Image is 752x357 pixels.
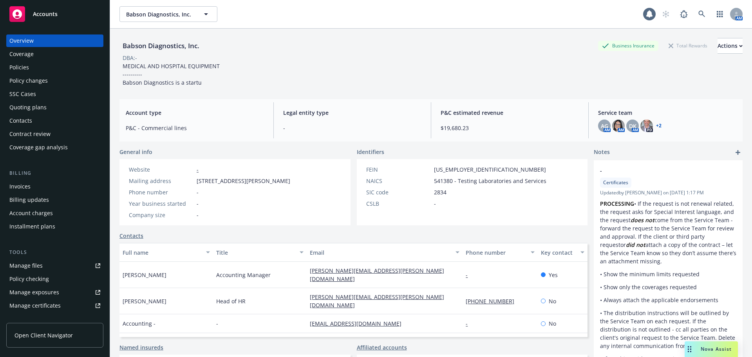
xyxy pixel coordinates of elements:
div: Phone number [129,188,193,196]
span: Accounts [33,11,58,17]
span: Head of HR [216,297,246,305]
div: Account charges [9,207,53,219]
a: Contacts [119,232,143,240]
div: Year business started [129,199,193,208]
div: Policy checking [9,273,49,285]
a: add [733,148,743,157]
span: [PERSON_NAME] [123,297,166,305]
a: Contract review [6,128,103,140]
div: Billing updates [9,194,49,206]
button: Title [213,243,307,262]
a: Search [694,6,710,22]
a: Switch app [712,6,728,22]
div: Key contact [541,248,576,257]
a: Billing updates [6,194,103,206]
div: Drag to move [685,341,694,357]
button: Nova Assist [685,341,738,357]
span: [STREET_ADDRESS][PERSON_NAME] [197,177,290,185]
span: - [600,167,716,175]
div: Policy changes [9,74,48,87]
div: SIC code [366,188,431,196]
span: 2834 [434,188,446,196]
div: Quoting plans [9,101,47,114]
span: Updated by [PERSON_NAME] on [DATE] 1:17 PM [600,189,736,196]
span: [US_EMPLOYER_IDENTIFICATION_NUMBER] [434,165,546,174]
span: - [197,199,199,208]
div: Manage certificates [9,299,61,312]
a: Policies [6,61,103,74]
span: AG [601,122,608,130]
div: NAICS [366,177,431,185]
a: Installment plans [6,220,103,233]
a: [PERSON_NAME][EMAIL_ADDRESS][PERSON_NAME][DOMAIN_NAME] [310,293,444,309]
div: Manage files [9,259,43,272]
span: - [197,188,199,196]
em: does not [631,216,654,224]
span: Accounting Manager [216,271,271,279]
img: photo [640,120,653,132]
div: Babson Diagnostics, Inc. [119,41,202,51]
a: Account charges [6,207,103,219]
span: Accounting - [123,319,155,328]
div: Manage exposures [9,286,59,299]
div: Installment plans [9,220,55,233]
p: • Show the minimum limits requested [600,270,736,278]
button: Full name [119,243,213,262]
a: Overview [6,34,103,47]
span: Notes [594,148,610,157]
div: Invoices [9,180,31,193]
a: [PERSON_NAME][EMAIL_ADDRESS][PERSON_NAME][DOMAIN_NAME] [310,267,444,283]
p: • Show only the coverages requested [600,283,736,291]
a: Report a Bug [676,6,692,22]
span: - [216,319,218,328]
a: [EMAIL_ADDRESS][DOMAIN_NAME] [310,320,408,327]
span: 541380 - Testing Laboratories and Services [434,177,546,185]
div: Contract review [9,128,51,140]
div: DBA: - [123,54,137,62]
span: No [549,297,556,305]
em: did not [626,241,645,248]
a: Quoting plans [6,101,103,114]
span: General info [119,148,152,156]
div: Actions [718,38,743,53]
a: - [466,271,474,279]
a: [PHONE_NUMBER] [466,297,521,305]
div: Overview [9,34,34,47]
span: Babson Diagnostics, Inc. [126,10,194,18]
a: - [197,166,199,173]
span: Identifiers [357,148,384,156]
a: Affiliated accounts [357,343,407,352]
a: Coverage gap analysis [6,141,103,154]
button: Phone number [463,243,537,262]
span: No [549,319,556,328]
span: DK [629,122,636,130]
div: Company size [129,211,193,219]
div: Coverage gap analysis [9,141,68,154]
div: Title [216,248,295,257]
a: SSC Cases [6,88,103,100]
span: MEDICAL AND HOSPITAL EQUIPMENT ---------- Babson Diagnostics is a startu [123,62,220,86]
span: [PERSON_NAME] [123,271,166,279]
div: Phone number [466,248,526,257]
span: Service team [598,109,736,117]
button: Email [307,243,463,262]
span: - [283,124,421,132]
a: Invoices [6,180,103,193]
button: Key contact [538,243,587,262]
div: Total Rewards [665,41,711,51]
div: Mailing address [129,177,193,185]
div: Full name [123,248,201,257]
a: +2 [656,123,662,128]
div: Website [129,165,193,174]
button: Babson Diagnostics, Inc. [119,6,217,22]
strong: PROCESSING [600,200,634,207]
a: - [466,320,474,327]
div: Coverage [9,48,34,60]
div: Billing [6,169,103,177]
a: Start snowing [658,6,674,22]
a: Named insureds [119,343,163,352]
a: Manage certificates [6,299,103,312]
span: Legal entity type [283,109,421,117]
a: Manage exposures [6,286,103,299]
